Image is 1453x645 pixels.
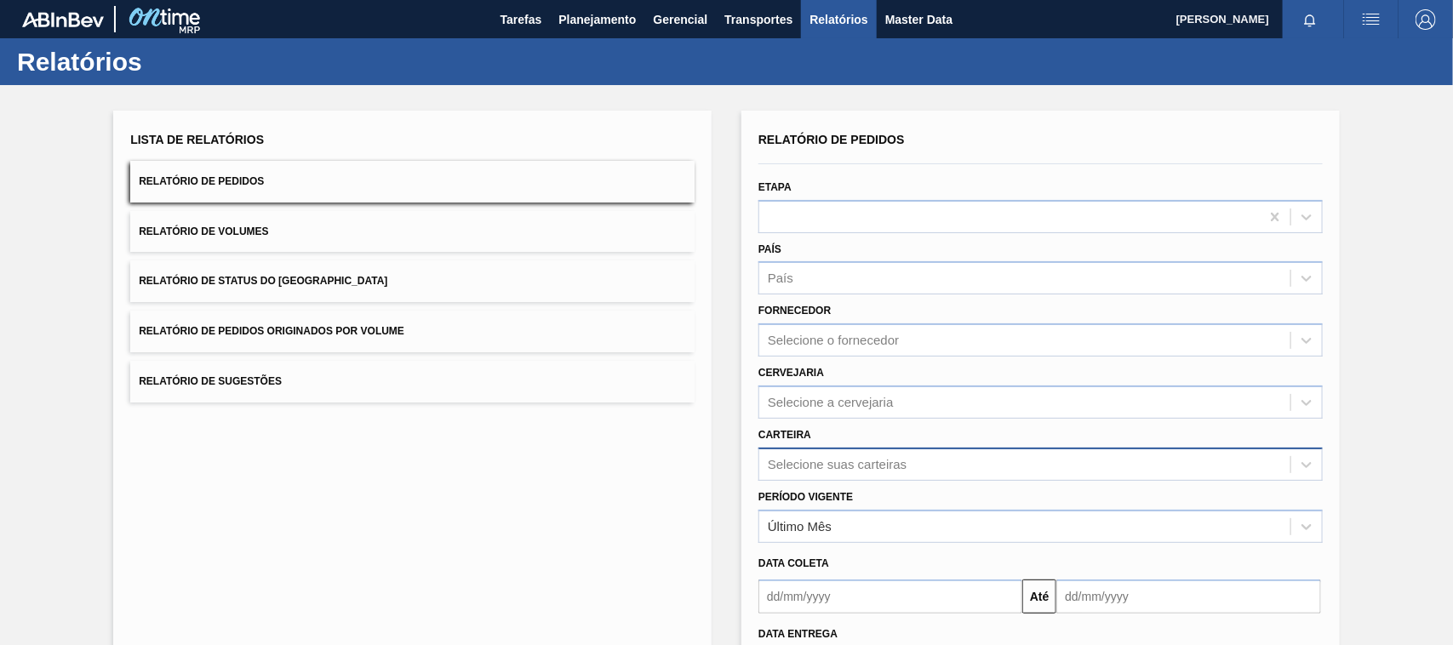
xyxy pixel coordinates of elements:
img: Logout [1416,9,1436,30]
span: Relatórios [809,9,867,30]
div: Selecione o fornecedor [768,334,899,348]
label: País [758,243,781,255]
button: Relatório de Volumes [130,211,695,253]
label: Etapa [758,181,792,193]
button: Relatório de Sugestões [130,361,695,402]
label: Período Vigente [758,491,853,503]
div: Selecione suas carteiras [768,457,907,471]
label: Cervejaria [758,367,824,379]
span: Relatório de Volumes [139,225,268,237]
span: Planejamento [558,9,636,30]
div: País [768,271,793,286]
input: dd/mm/yyyy [758,579,1022,614]
span: Relatório de Pedidos [758,133,905,146]
span: Data entrega [758,628,838,640]
button: Notificações [1283,8,1337,31]
span: Data coleta [758,557,829,569]
img: TNhmsLtSVTkK8tSr43FrP2fwEKptu5GPRR3wAAAABJRU5ErkJggg== [22,12,104,27]
span: Transportes [724,9,792,30]
span: Relatório de Sugestões [139,375,282,387]
span: Relatório de Status do [GEOGRAPHIC_DATA] [139,275,387,287]
span: Tarefas [501,9,542,30]
input: dd/mm/yyyy [1056,579,1320,614]
button: Relatório de Status do [GEOGRAPHIC_DATA] [130,260,695,302]
button: Relatório de Pedidos Originados por Volume [130,311,695,352]
label: Carteira [758,429,811,441]
div: Selecione a cervejaria [768,395,894,409]
span: Relatório de Pedidos [139,175,264,187]
span: Master Data [885,9,952,30]
img: userActions [1361,9,1381,30]
span: Gerencial [654,9,708,30]
h1: Relatórios [17,52,319,71]
div: Último Mês [768,519,832,534]
span: Relatório de Pedidos Originados por Volume [139,325,404,337]
span: Lista de Relatórios [130,133,264,146]
button: Relatório de Pedidos [130,161,695,203]
button: Até [1022,579,1056,614]
label: Fornecedor [758,305,831,317]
